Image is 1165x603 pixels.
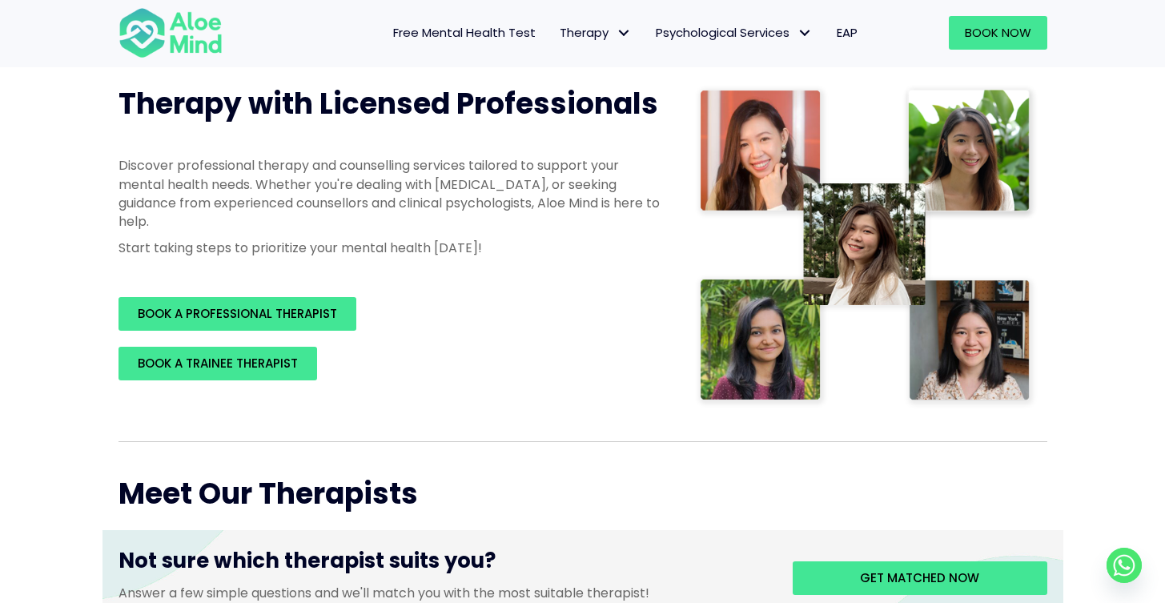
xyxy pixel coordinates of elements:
a: BOOK A TRAINEE THERAPIST [119,347,317,380]
a: Whatsapp [1107,548,1142,583]
p: Discover professional therapy and counselling services tailored to support your mental health nee... [119,156,663,231]
span: Therapy: submenu [613,22,636,45]
p: Answer a few simple questions and we'll match you with the most suitable therapist! [119,584,769,602]
nav: Menu [243,16,870,50]
span: Get matched now [860,569,979,586]
a: BOOK A PROFESSIONAL THERAPIST [119,297,356,331]
h3: Not sure which therapist suits you? [119,546,769,583]
span: Therapy [560,24,632,41]
span: Psychological Services [656,24,813,41]
span: Free Mental Health Test [393,24,536,41]
a: Free Mental Health Test [381,16,548,50]
p: Start taking steps to prioritize your mental health [DATE]! [119,239,663,257]
a: TherapyTherapy: submenu [548,16,644,50]
img: Aloe mind Logo [119,6,223,59]
a: Get matched now [793,561,1047,595]
a: Psychological ServicesPsychological Services: submenu [644,16,825,50]
span: Book Now [965,24,1031,41]
span: Meet Our Therapists [119,473,418,514]
span: Therapy with Licensed Professionals [119,83,658,124]
a: Book Now [949,16,1047,50]
span: EAP [837,24,858,41]
span: Psychological Services: submenu [793,22,817,45]
img: Therapist collage [695,84,1038,409]
span: BOOK A PROFESSIONAL THERAPIST [138,305,337,322]
a: EAP [825,16,870,50]
span: BOOK A TRAINEE THERAPIST [138,355,298,372]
